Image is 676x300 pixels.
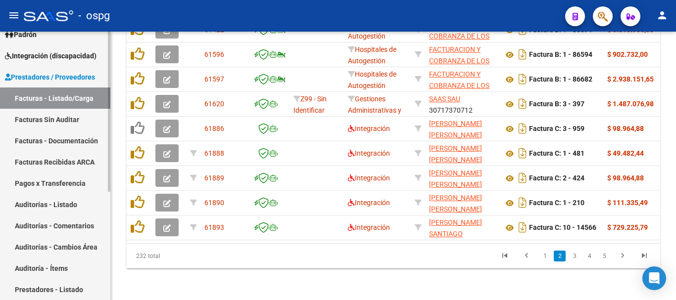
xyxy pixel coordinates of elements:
span: 61597 [204,75,224,83]
strong: $ 49.482,44 [607,149,644,157]
span: Integración [348,223,390,231]
li: page 1 [537,248,552,264]
span: Gestiones Administrativas y Otros [348,95,401,126]
mat-icon: person [656,9,668,21]
div: 27304361161 [429,168,495,188]
a: 2 [554,251,566,261]
span: 61620 [204,100,224,108]
span: Integración [348,174,390,182]
strong: $ 2.938.151,65 [607,75,654,83]
strong: Factura B: 1 - 86594 [529,51,592,59]
strong: Factura B: 1 - 86682 [529,76,592,84]
span: FACTURACION Y COBRANZA DE LOS EFECTORES PUBLICOS S.E. [429,45,489,87]
span: Padrón [5,29,37,40]
div: 27272044037 [429,118,495,139]
a: go to first page [495,251,514,261]
i: Descargar documento [516,71,529,87]
span: 61889 [204,174,224,182]
mat-icon: menu [8,9,20,21]
strong: Factura C: 1 - 481 [529,150,584,158]
strong: Factura C: 3 - 959 [529,125,584,133]
span: 61893 [204,223,224,231]
span: 61886 [204,125,224,132]
i: Descargar documento [516,170,529,186]
span: - ospg [78,5,110,27]
i: Descargar documento [516,46,529,62]
li: page 2 [552,248,567,264]
div: 27270718294 [429,192,495,213]
strong: Factura C: 10 - 14566 [529,224,596,232]
span: Hospitales de Autogestión [348,45,396,65]
i: Descargar documento [516,219,529,235]
span: Integración [348,199,390,207]
div: 30715497456 [429,44,495,65]
span: SAAS SAU [429,95,460,103]
span: Integración [348,125,390,132]
li: page 5 [597,248,612,264]
i: Descargar documento [516,195,529,211]
a: go to next page [613,251,632,261]
span: [PERSON_NAME] [PERSON_NAME] [429,120,482,139]
strong: Factura C: 2 - 424 [529,174,584,182]
strong: Factura B: 1 - 86571 [529,26,592,34]
li: page 4 [582,248,597,264]
a: go to last page [635,251,654,261]
strong: Factura B: 3 - 397 [529,100,584,108]
strong: $ 729.225,79 [607,223,648,231]
span: Z99 - Sin Identificar [293,95,327,114]
a: go to previous page [517,251,536,261]
div: 30715497456 [429,69,495,89]
span: Hospitales de Autogestión [348,70,396,89]
span: Integración (discapacidad) [5,50,97,61]
strong: $ 902.732,00 [607,50,648,58]
span: 61596 [204,50,224,58]
strong: $ 98.964,88 [607,174,644,182]
strong: $ 111.335,49 [607,199,648,207]
span: 61888 [204,149,224,157]
span: Prestadores / Proveedores [5,72,95,83]
span: [PERSON_NAME] [PERSON_NAME] [429,194,482,213]
span: 61890 [204,199,224,207]
span: [PERSON_NAME] [PERSON_NAME] [429,144,482,164]
div: 232 total [127,244,232,268]
div: 27249111568 [429,143,495,164]
span: [PERSON_NAME] SANTIAGO [PERSON_NAME] [429,218,482,249]
a: 1 [539,251,551,261]
div: 20055924652 [429,217,495,238]
li: page 3 [567,248,582,264]
i: Descargar documento [516,121,529,136]
a: 3 [569,251,580,261]
i: Descargar documento [516,96,529,112]
strong: $ 98.964,88 [607,125,644,132]
a: 4 [583,251,595,261]
div: Open Intercom Messenger [642,266,666,290]
span: FACTURACION Y COBRANZA DE LOS EFECTORES PUBLICOS S.E. [429,70,489,112]
a: 5 [598,251,610,261]
strong: Factura C: 1 - 210 [529,199,584,207]
span: [PERSON_NAME] [PERSON_NAME] [429,169,482,188]
i: Descargar documento [516,145,529,161]
strong: $ 1.487.076,98 [607,100,654,108]
span: Integración [348,149,390,157]
div: 30717370712 [429,93,495,114]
